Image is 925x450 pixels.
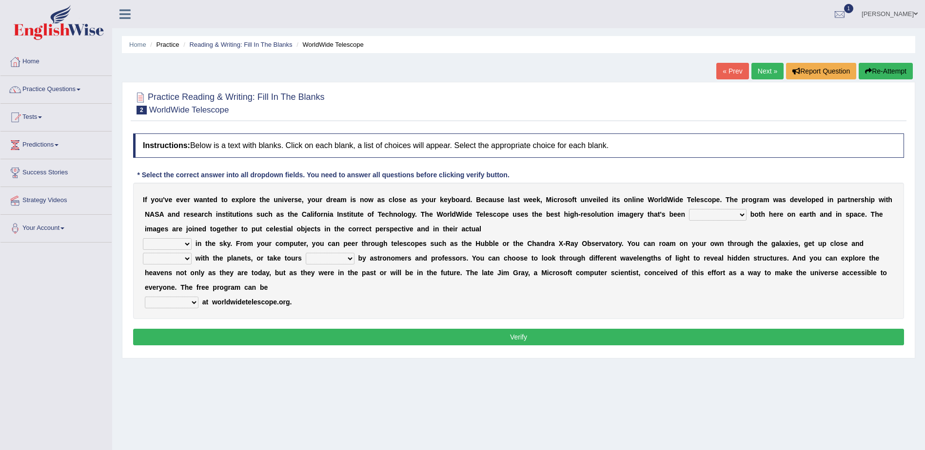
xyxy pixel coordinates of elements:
b: t [532,210,534,218]
b: l [508,196,510,204]
b: a [307,210,311,218]
b: i [216,210,218,218]
b: y [151,196,155,204]
b: n [278,196,282,204]
b: r [845,196,847,204]
b: Instructions: [143,141,190,150]
b: s [616,196,620,204]
b: e [592,196,596,204]
b: e [186,210,190,218]
b: d [466,196,471,204]
b: C [302,210,307,218]
b: t [517,196,520,204]
b: a [410,196,414,204]
b: e [640,196,644,204]
b: a [276,210,280,218]
b: w [524,196,529,204]
b: o [624,196,628,204]
b: o [708,196,712,204]
b: t [226,210,228,218]
b: a [778,196,782,204]
b: l [401,210,403,218]
b: . [471,196,472,204]
b: N [145,210,150,218]
b: c [485,196,489,204]
div: * Select the correct answer into all dropdown fields. You need to answer all questions before cli... [133,170,513,180]
b: i [568,210,570,218]
b: n [245,210,249,218]
b: l [243,196,245,204]
b: a [489,196,492,204]
b: o [223,196,228,204]
span: 2 [137,106,147,114]
b: e [716,196,720,204]
b: d [675,196,680,204]
b: r [292,196,294,204]
b: a [199,196,203,204]
b: l [598,196,600,204]
b: n [628,196,632,204]
b: T [378,210,382,218]
b: u [260,210,265,218]
b: e [288,196,292,204]
b: i [673,196,675,204]
b: e [360,210,364,218]
h4: Below is a text with blanks. Click on each blank, a list of choices will appear. Select the appro... [133,133,904,158]
b: t [574,196,577,204]
b: f [572,196,574,204]
b: W [667,196,673,204]
b: g [752,196,757,204]
b: o [654,196,658,204]
b: v [180,196,184,204]
b: e [734,196,738,204]
b: A [159,210,164,218]
b: e [168,196,172,204]
b: w [368,196,374,204]
b: e [529,196,533,204]
b: i [328,210,330,218]
b: a [759,196,763,204]
b: c [389,196,393,204]
b: e [532,196,536,204]
b: a [510,196,514,204]
b: ' [163,196,164,204]
span: 1 [844,4,854,13]
b: m [340,196,346,204]
b: h [564,210,568,218]
b: e [176,196,180,204]
b: u [354,210,358,218]
b: i [462,210,464,218]
b: t [357,210,360,218]
b: u [274,196,278,204]
b: l [694,196,696,204]
b: a [168,210,172,218]
b: v [165,196,169,204]
b: e [402,196,406,204]
b: u [315,196,320,204]
b: e [210,196,214,204]
b: d [604,196,609,204]
b: e [252,196,256,204]
b: c [264,210,268,218]
b: u [232,210,236,218]
b: d [176,210,180,218]
b: e [481,196,485,204]
b: i [596,196,598,204]
b: W [436,210,443,218]
b: s [782,196,786,204]
b: u [429,196,433,204]
b: h [730,196,734,204]
b: e [794,196,798,204]
b: o [807,196,811,204]
a: Next » [751,63,784,79]
b: n [218,210,222,218]
small: WorldWide Telescope [149,105,229,114]
b: t [886,196,888,204]
b: i [228,210,230,218]
b: n [323,210,328,218]
b: T [421,210,425,218]
b: t [236,210,239,218]
b: l [483,210,485,218]
b: y [448,196,452,204]
b: p [837,196,842,204]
